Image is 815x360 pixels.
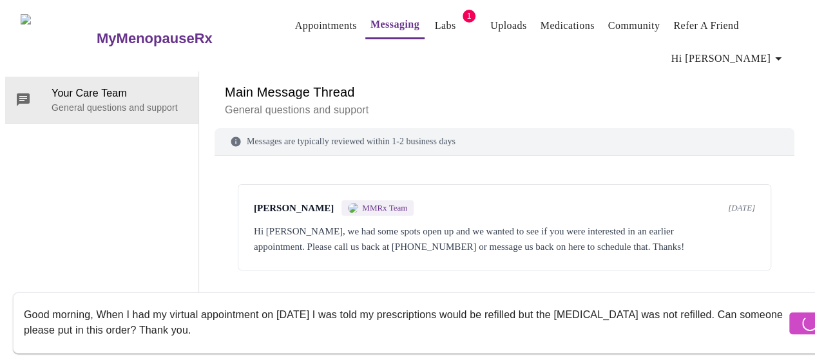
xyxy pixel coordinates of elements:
span: [PERSON_NAME] [254,203,334,214]
div: Hi [PERSON_NAME], we had some spots open up and we wanted to see if you were interested in an ear... [254,223,755,254]
a: Uploads [490,17,527,35]
h6: Main Message Thread [225,82,784,102]
span: MMRx Team [362,203,407,213]
button: Appointments [290,13,362,39]
button: Labs [425,13,466,39]
span: Your Care Team [52,86,188,101]
p: General questions and support [225,102,784,118]
span: Hi [PERSON_NAME] [671,50,786,68]
span: 1 [463,10,475,23]
a: Messaging [370,15,419,33]
span: [DATE] [728,203,755,213]
button: Refer a Friend [668,13,744,39]
textarea: Send a message about your appointment [24,302,786,343]
button: Hi [PERSON_NAME] [666,46,791,71]
a: Labs [435,17,456,35]
a: Community [608,17,660,35]
button: Community [603,13,666,39]
button: Medications [535,13,600,39]
h3: MyMenopauseRx [97,30,213,47]
div: Messages are typically reviewed within 1-2 business days [215,128,794,156]
p: General questions and support [52,101,188,114]
button: Uploads [485,13,532,39]
img: MyMenopauseRx Logo [21,14,95,62]
div: Your Care TeamGeneral questions and support [5,77,198,123]
a: Refer a Friend [673,17,739,35]
a: MyMenopauseRx [95,16,264,61]
a: Appointments [295,17,357,35]
img: MMRX [348,203,358,213]
a: Medications [541,17,595,35]
button: Messaging [365,12,425,39]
